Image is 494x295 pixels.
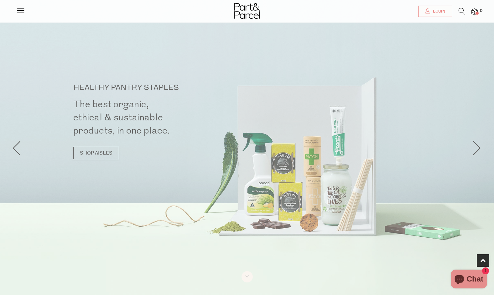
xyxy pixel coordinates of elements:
[234,3,260,19] img: Part&Parcel
[431,9,445,14] span: Login
[73,98,250,137] h2: The best organic, ethical & sustainable products, in one place.
[418,6,452,17] a: Login
[449,270,489,290] inbox-online-store-chat: Shopify online store chat
[478,8,484,14] span: 0
[73,147,119,159] a: SHOP AISLES
[471,8,478,15] a: 0
[73,84,250,92] p: HEALTHY PANTRY STAPLES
